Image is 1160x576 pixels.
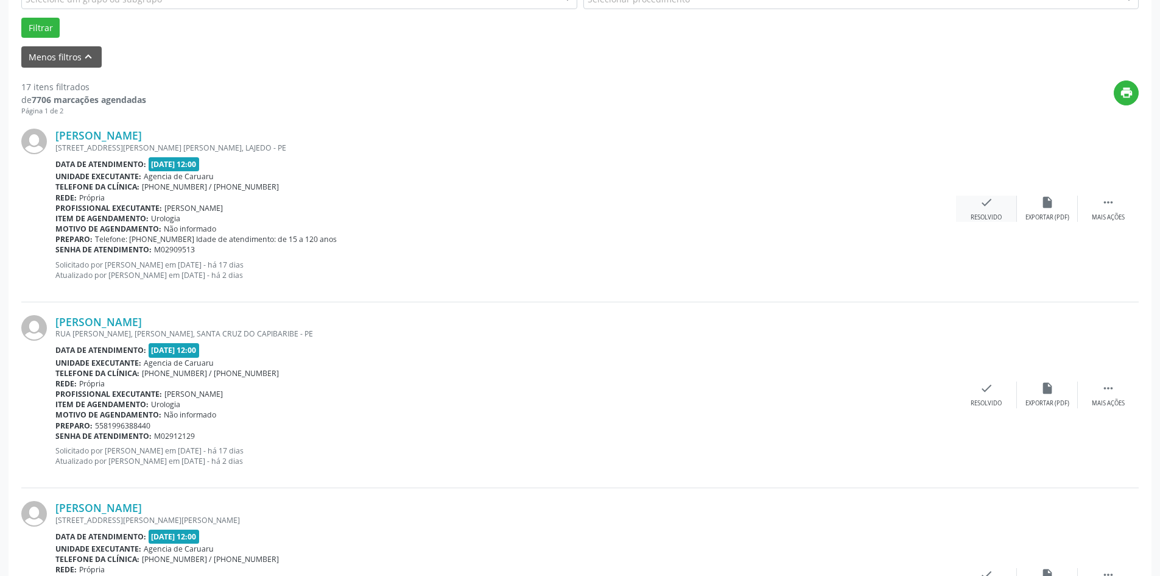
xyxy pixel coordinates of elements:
[55,379,77,389] b: Rede:
[149,530,200,544] span: [DATE] 12:00
[55,213,149,224] b: Item de agendamento:
[55,345,146,355] b: Data de atendimento:
[164,203,223,213] span: [PERSON_NAME]
[55,431,152,441] b: Senha de atendimento:
[21,315,47,341] img: img
[55,515,956,525] div: [STREET_ADDRESS][PERSON_NAME][PERSON_NAME]
[154,244,195,255] span: M02909513
[1114,80,1139,105] button: print
[55,182,139,192] b: Telefone da clínica:
[55,129,142,142] a: [PERSON_NAME]
[1092,399,1125,408] div: Mais ações
[149,343,200,357] span: [DATE] 12:00
[55,193,77,203] b: Rede:
[142,554,279,564] span: [PHONE_NUMBER] / [PHONE_NUMBER]
[142,368,279,379] span: [PHONE_NUMBER] / [PHONE_NUMBER]
[142,182,279,192] span: [PHONE_NUMBER] / [PHONE_NUMBER]
[55,421,93,431] b: Preparo:
[151,213,180,224] span: Urologia
[55,410,161,420] b: Motivo de agendamento:
[55,501,142,514] a: [PERSON_NAME]
[55,171,141,182] b: Unidade executante:
[1102,196,1115,209] i: 
[79,193,105,203] span: Própria
[154,431,195,441] span: M02912129
[1041,196,1054,209] i: insert_drive_file
[149,157,200,171] span: [DATE] 12:00
[1120,86,1133,99] i: print
[164,410,216,420] span: Não informado
[55,244,152,255] b: Senha de atendimento:
[55,544,141,554] b: Unidade executante:
[55,358,141,368] b: Unidade executante:
[144,544,214,554] span: Agencia de Caruaru
[55,368,139,379] b: Telefone da clínica:
[55,315,142,329] a: [PERSON_NAME]
[55,532,146,542] b: Data de atendimento:
[1092,213,1125,222] div: Mais ações
[971,213,1002,222] div: Resolvido
[55,329,956,339] div: RUA [PERSON_NAME], [PERSON_NAME], SANTA CRUZ DO CAPIBARIBE - PE
[1041,382,1054,395] i: insert_drive_file
[21,106,146,116] div: Página 1 de 2
[164,224,216,234] span: Não informado
[1102,382,1115,395] i: 
[144,171,214,182] span: Agencia de Caruaru
[79,379,105,389] span: Própria
[21,501,47,527] img: img
[164,389,223,399] span: [PERSON_NAME]
[1025,213,1069,222] div: Exportar (PDF)
[32,94,146,105] strong: 7706 marcações agendadas
[55,234,93,244] b: Preparo:
[95,234,337,244] span: Telefone: [PHONE_NUMBER] Idade de atendimento: de 15 a 120 anos
[55,446,956,466] p: Solicitado por [PERSON_NAME] em [DATE] - há 17 dias Atualizado por [PERSON_NAME] em [DATE] - há 2...
[1025,399,1069,408] div: Exportar (PDF)
[95,421,150,431] span: 5581996388440
[21,46,102,68] button: Menos filtroskeyboard_arrow_up
[21,129,47,154] img: img
[55,389,162,399] b: Profissional executante:
[151,399,180,410] span: Urologia
[55,564,77,575] b: Rede:
[55,554,139,564] b: Telefone da clínica:
[980,196,993,209] i: check
[980,382,993,395] i: check
[55,143,956,153] div: [STREET_ADDRESS][PERSON_NAME] [PERSON_NAME], LAJEDO - PE
[82,50,95,63] i: keyboard_arrow_up
[21,93,146,106] div: de
[55,159,146,169] b: Data de atendimento:
[55,399,149,410] b: Item de agendamento:
[971,399,1002,408] div: Resolvido
[21,18,60,38] button: Filtrar
[55,224,161,234] b: Motivo de agendamento:
[55,203,162,213] b: Profissional executante:
[79,564,105,575] span: Própria
[55,260,956,280] p: Solicitado por [PERSON_NAME] em [DATE] - há 17 dias Atualizado por [PERSON_NAME] em [DATE] - há 2...
[144,358,214,368] span: Agencia de Caruaru
[21,80,146,93] div: 17 itens filtrados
